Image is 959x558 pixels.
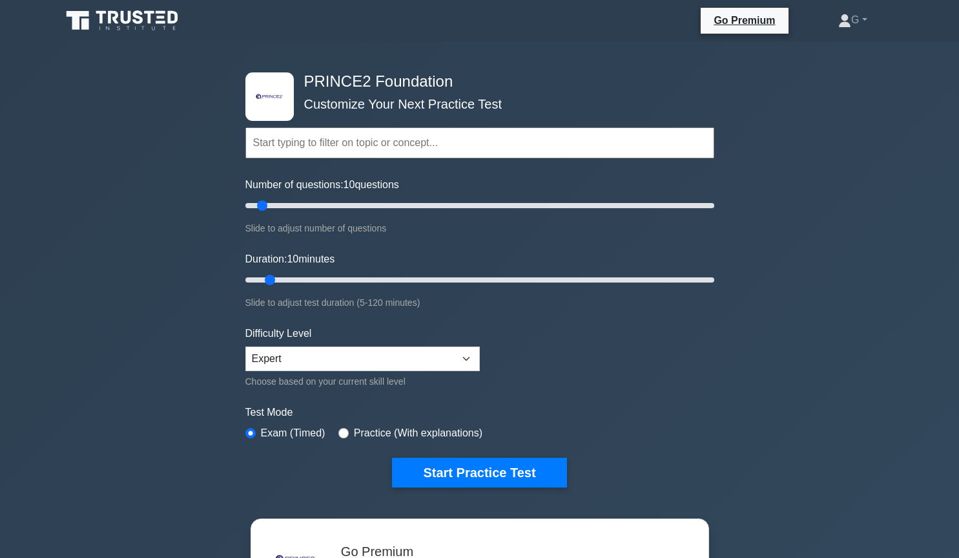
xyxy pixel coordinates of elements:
a: G [807,7,898,33]
a: Go Premium [706,12,783,28]
label: Number of questions: questions [245,177,399,193]
span: 10 [287,253,298,264]
div: Slide to adjust test duration (5-120 minutes) [245,295,714,310]
h4: PRINCE2 Foundation [299,72,651,91]
label: Duration: minutes [245,252,335,267]
label: Test Mode [245,405,714,420]
label: Practice (With explanations) [354,425,482,441]
button: Start Practice Test [392,458,566,488]
label: Difficulty Level [245,326,312,341]
div: Choose based on your current skill level [245,374,480,389]
div: Slide to adjust number of questions [245,220,714,236]
span: 10 [344,179,355,190]
input: Start typing to filter on topic or concept... [245,127,714,158]
label: Exam (Timed) [261,425,325,441]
